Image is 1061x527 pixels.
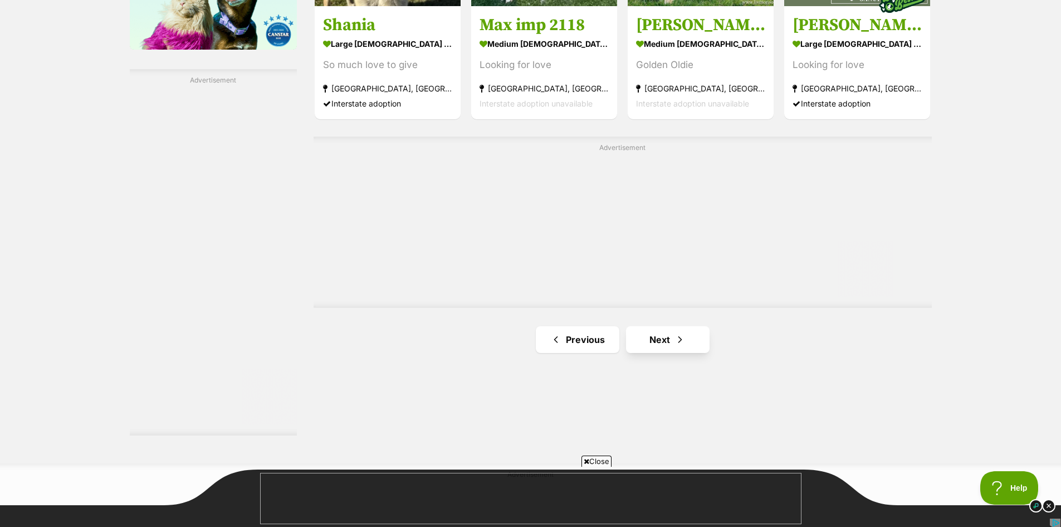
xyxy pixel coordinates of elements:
iframe: Advertisement [130,90,297,424]
h3: [PERSON_NAME] [636,14,765,35]
img: close_dark.svg [1042,499,1055,513]
strong: large [DEMOGRAPHIC_DATA] Dog [793,35,922,51]
div: Interstate adoption [793,95,922,110]
strong: large [DEMOGRAPHIC_DATA] Dog [323,35,452,51]
span: Close [581,456,612,467]
strong: medium [DEMOGRAPHIC_DATA] Dog [480,35,609,51]
span: Interstate adoption unavailable [480,98,593,108]
strong: [GEOGRAPHIC_DATA], [GEOGRAPHIC_DATA] [793,80,922,95]
h3: Max imp 2118 [480,14,609,35]
img: info_dark.svg [1029,499,1043,513]
div: Looking for love [793,57,922,72]
span: Interstate adoption unavailable [636,98,749,108]
iframe: Advertisement [353,157,893,297]
h3: Shania [323,14,452,35]
a: Shania large [DEMOGRAPHIC_DATA] Dog So much love to give [GEOGRAPHIC_DATA], [GEOGRAPHIC_DATA] Int... [315,6,461,119]
strong: [GEOGRAPHIC_DATA], [GEOGRAPHIC_DATA] [323,80,452,95]
a: Next page [626,326,710,353]
div: So much love to give [323,57,452,72]
strong: medium [DEMOGRAPHIC_DATA] Dog [636,35,765,51]
a: Previous page [536,326,619,353]
a: [PERSON_NAME] large [DEMOGRAPHIC_DATA] Dog Looking for love [GEOGRAPHIC_DATA], [GEOGRAPHIC_DATA] ... [784,6,930,119]
div: Advertisement [130,69,297,436]
a: [PERSON_NAME] medium [DEMOGRAPHIC_DATA] Dog Golden Oldie [GEOGRAPHIC_DATA], [GEOGRAPHIC_DATA] Int... [628,6,774,119]
h3: [PERSON_NAME] [793,14,922,35]
div: Looking for love [480,57,609,72]
div: Advertisement [314,137,932,308]
a: Max imp 2118 medium [DEMOGRAPHIC_DATA] Dog Looking for love [GEOGRAPHIC_DATA], [GEOGRAPHIC_DATA] ... [471,6,617,119]
strong: [GEOGRAPHIC_DATA], [GEOGRAPHIC_DATA] [480,80,609,95]
nav: Pagination [314,326,932,353]
strong: [GEOGRAPHIC_DATA], [GEOGRAPHIC_DATA] [636,80,765,95]
div: Interstate adoption [323,95,452,110]
div: Golden Oldie [636,57,765,72]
